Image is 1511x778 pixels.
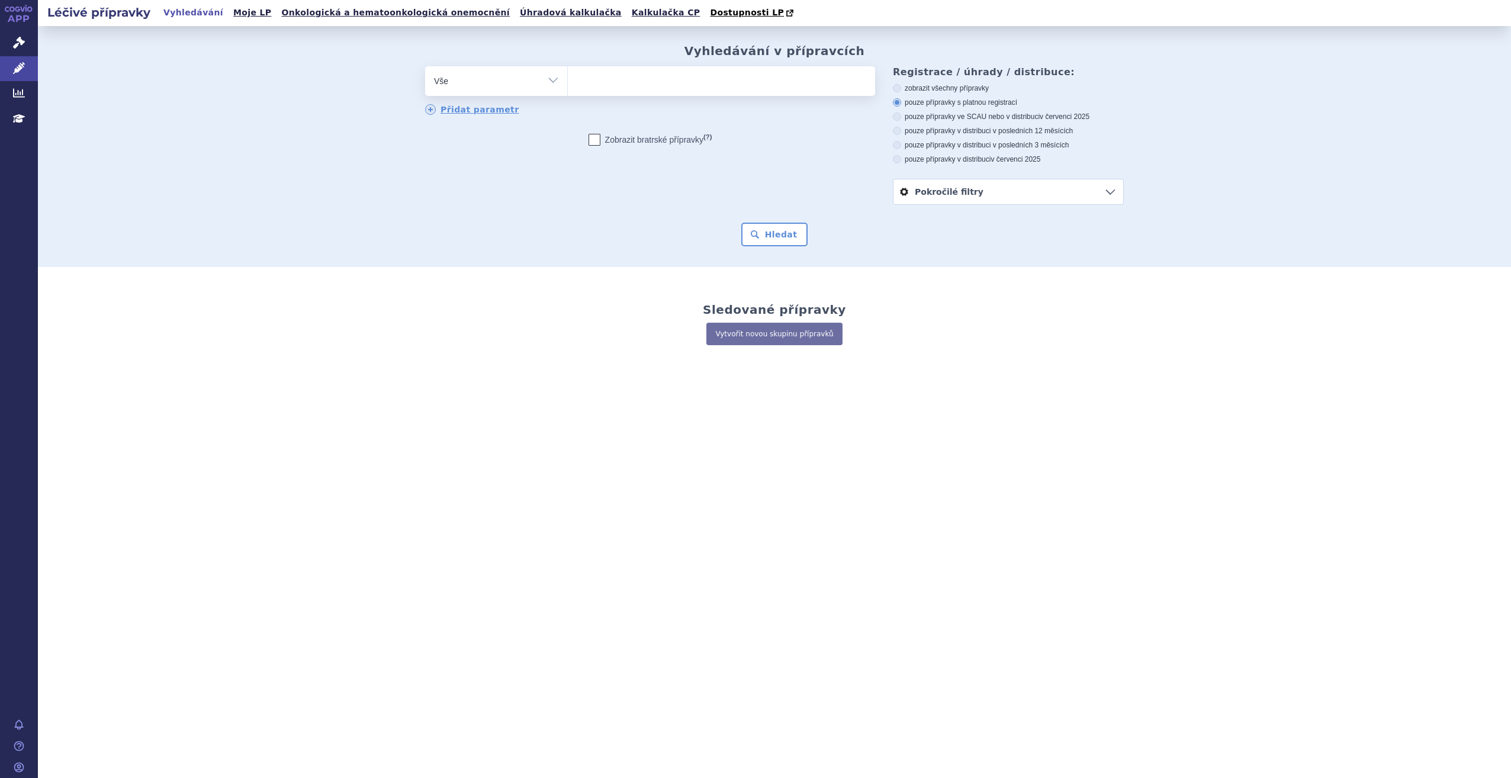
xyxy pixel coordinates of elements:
[1040,112,1089,121] span: v červenci 2025
[425,104,519,115] a: Přidat parametr
[589,134,712,146] label: Zobrazit bratrské přípravky
[628,5,704,21] a: Kalkulačka CP
[741,223,808,246] button: Hledat
[893,155,1124,164] label: pouze přípravky v distribuci
[516,5,625,21] a: Úhradová kalkulačka
[893,112,1124,121] label: pouze přípravky ve SCAU nebo v distribuci
[278,5,513,21] a: Onkologická a hematoonkologická onemocnění
[230,5,275,21] a: Moje LP
[38,4,160,21] h2: Léčivé přípravky
[703,133,712,141] abbr: (?)
[710,8,784,17] span: Dostupnosti LP
[160,5,227,21] a: Vyhledávání
[703,303,846,317] h2: Sledované přípravky
[893,83,1124,93] label: zobrazit všechny přípravky
[706,323,842,345] a: Vytvořit novou skupinu přípravků
[893,179,1123,204] a: Pokročilé filtry
[684,44,865,58] h2: Vyhledávání v přípravcích
[893,140,1124,150] label: pouze přípravky v distribuci v posledních 3 měsících
[893,126,1124,136] label: pouze přípravky v distribuci v posledních 12 měsících
[706,5,799,21] a: Dostupnosti LP
[991,155,1040,163] span: v červenci 2025
[893,66,1124,78] h3: Registrace / úhrady / distribuce:
[893,98,1124,107] label: pouze přípravky s platnou registrací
